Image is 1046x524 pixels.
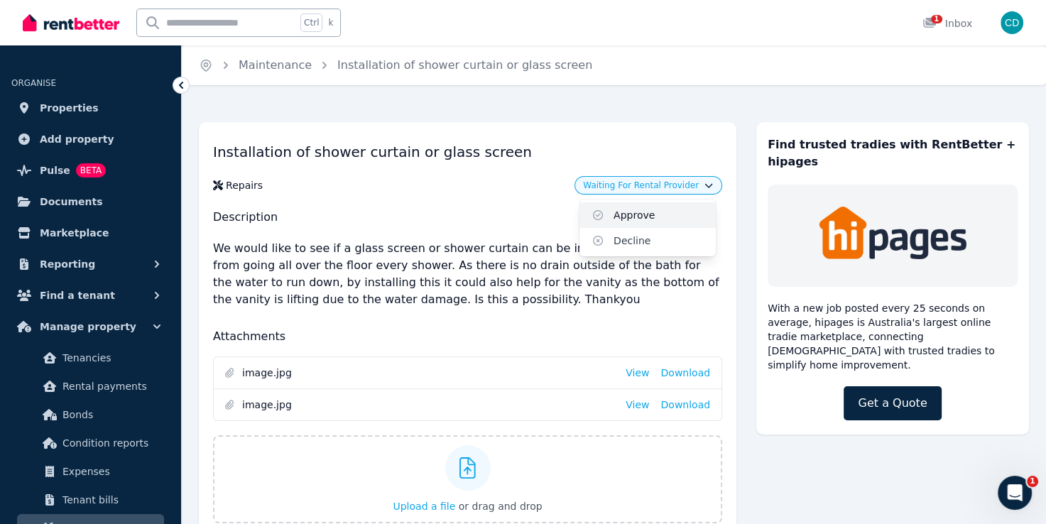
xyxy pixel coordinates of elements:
a: Get a Quote [844,386,941,420]
span: image.jpg [242,366,614,380]
span: image.jpg [242,398,614,412]
span: Waiting For Rental Provider [583,180,699,191]
span: Reporting [40,256,95,273]
span: Expenses [62,463,158,480]
span: Condition reports [62,435,158,452]
a: PulseBETA [11,156,170,185]
a: Download [660,398,710,412]
span: Rental payments [62,378,158,395]
span: Ctrl [300,13,322,32]
a: Expenses [17,457,164,486]
img: RentBetter [23,12,119,33]
span: Add property [40,131,114,148]
p: We would like to see if a glass screen or shower curtain can be installed to stop water from goin... [213,234,722,314]
span: 1 [1027,476,1038,487]
a: Bonds [17,400,164,429]
div: Waiting For Rental Provider [579,200,716,256]
h3: Find trusted tradies with RentBetter + hipages [768,136,1018,170]
a: Tenancies [17,344,164,372]
a: Condition reports [17,429,164,457]
span: Documents [40,193,103,210]
span: Pulse [40,162,70,179]
span: Tenant bills [62,491,158,508]
span: k [328,17,333,28]
span: Upload a file [393,501,455,512]
button: Find a tenant [11,281,170,310]
span: 1 [931,15,942,23]
h2: Description [213,209,722,226]
span: ORGANISE [11,78,56,88]
a: Add property [11,125,170,153]
nav: Breadcrumb [182,45,609,85]
span: BETA [76,163,106,178]
a: Installation of shower curtain or glass screen [337,58,592,72]
a: Download [660,366,710,380]
a: Decline [579,228,716,253]
img: Trades & Maintenance [817,198,967,268]
a: Properties [11,94,170,122]
h2: Attachments [213,328,722,345]
span: Properties [40,99,99,116]
button: Reporting [11,250,170,278]
button: Upload a file or drag and drop [393,499,542,513]
h1: Installation of shower curtain or glass screen [213,136,722,168]
iframe: Intercom live chat [998,476,1032,510]
button: Manage property [11,312,170,341]
a: View [626,366,649,380]
p: With a new job posted every 25 seconds on average, hipages is Australia's largest online tradie m... [768,301,1018,372]
a: Documents [11,187,170,216]
a: Marketplace [11,219,170,247]
a: Approve [579,202,716,228]
a: Maintenance [239,58,312,72]
a: Rental payments [17,372,164,400]
a: Tenant bills [17,486,164,514]
span: Manage property [40,318,136,335]
a: View [626,398,649,412]
div: Repairs [226,178,263,192]
button: Waiting For Rental Provider [583,180,713,191]
span: Marketplace [40,224,109,241]
div: Inbox [922,16,972,31]
span: Find a tenant [40,287,115,304]
span: or drag and drop [459,501,543,512]
img: Christina Deans [1001,11,1023,34]
span: Bonds [62,406,158,423]
span: Tenancies [62,349,158,366]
